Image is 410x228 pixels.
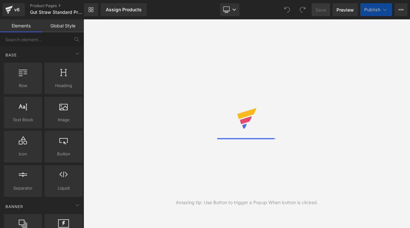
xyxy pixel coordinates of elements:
[360,3,392,16] button: Publish
[315,6,326,13] span: Save
[333,3,358,16] a: Preview
[46,151,81,157] span: Button
[6,82,40,89] span: Row
[6,151,40,157] span: Icon
[296,3,309,16] button: Redo
[30,3,95,8] a: Product Pages
[3,3,25,16] a: v6
[5,52,17,58] span: Base
[6,116,40,123] span: Text Block
[106,7,142,12] div: Assign Products
[176,199,318,206] div: Amazing tip: Use Button to trigger a Popup When button is clicked.
[364,7,380,12] span: Publish
[395,3,407,16] button: More
[30,10,82,15] span: Gut Straw Standard Product Page
[281,3,294,16] button: Undo
[46,185,81,192] span: Liquid
[336,6,354,13] span: Preview
[6,185,40,192] span: Separator
[46,82,81,89] span: Heading
[46,116,81,123] span: Image
[5,203,24,210] span: Banner
[84,3,98,16] a: New Library
[13,5,21,14] div: v6
[42,19,84,32] a: Global Style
